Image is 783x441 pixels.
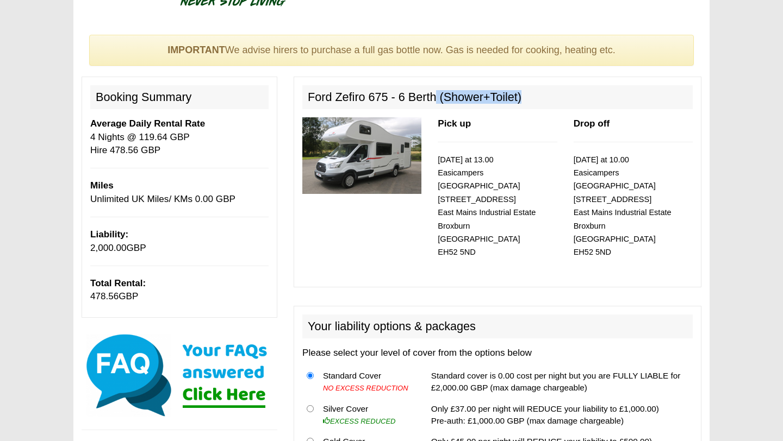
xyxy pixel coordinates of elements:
img: Click here for our most common FAQs [82,332,277,419]
h2: Booking Summary [90,85,269,109]
strong: IMPORTANT [167,45,225,55]
td: Silver Cover [319,398,415,431]
h2: Ford Zefiro 675 - 6 Berth (Shower+Toilet) [302,85,693,109]
p: Please select your level of cover from the options below [302,346,693,360]
img: 330.jpg [302,117,421,194]
p: 4 Nights @ 119.64 GBP Hire 478.56 GBP [90,117,269,157]
td: Standard Cover [319,366,415,399]
i: NO EXCESS REDUCTION [323,384,408,392]
h2: Your liability options & packages [302,314,693,338]
b: Average Daily Rental Rate [90,118,205,129]
td: Only £37.00 per night will REDUCE your liability to £1,000.00) Pre-auth: £1,000.00 GBP (max damag... [427,398,693,431]
p: GBP [90,277,269,304]
b: Drop off [574,118,610,129]
b: Pick up [438,118,471,129]
b: Total Rental: [90,278,146,288]
div: We advise hirers to purchase a full gas bottle now. Gas is needed for cooking, heating etc. [89,35,694,66]
i: EXCESS REDUCED [323,417,396,425]
span: 2,000.00 [90,243,127,253]
td: Standard cover is 0.00 cost per night but you are FULLY LIABLE for £2,000.00 GBP (max damage char... [427,366,693,399]
p: Unlimited UK Miles/ KMs 0.00 GBP [90,179,269,206]
b: Liability: [90,229,128,240]
small: [DATE] at 10.00 Easicampers [GEOGRAPHIC_DATA] [STREET_ADDRESS] East Mains Industrial Estate Broxb... [574,155,672,257]
b: Miles [90,180,114,191]
p: GBP [90,228,269,255]
span: 478.56 [90,291,119,301]
small: [DATE] at 13.00 Easicampers [GEOGRAPHIC_DATA] [STREET_ADDRESS] East Mains Industrial Estate Broxb... [438,155,536,257]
